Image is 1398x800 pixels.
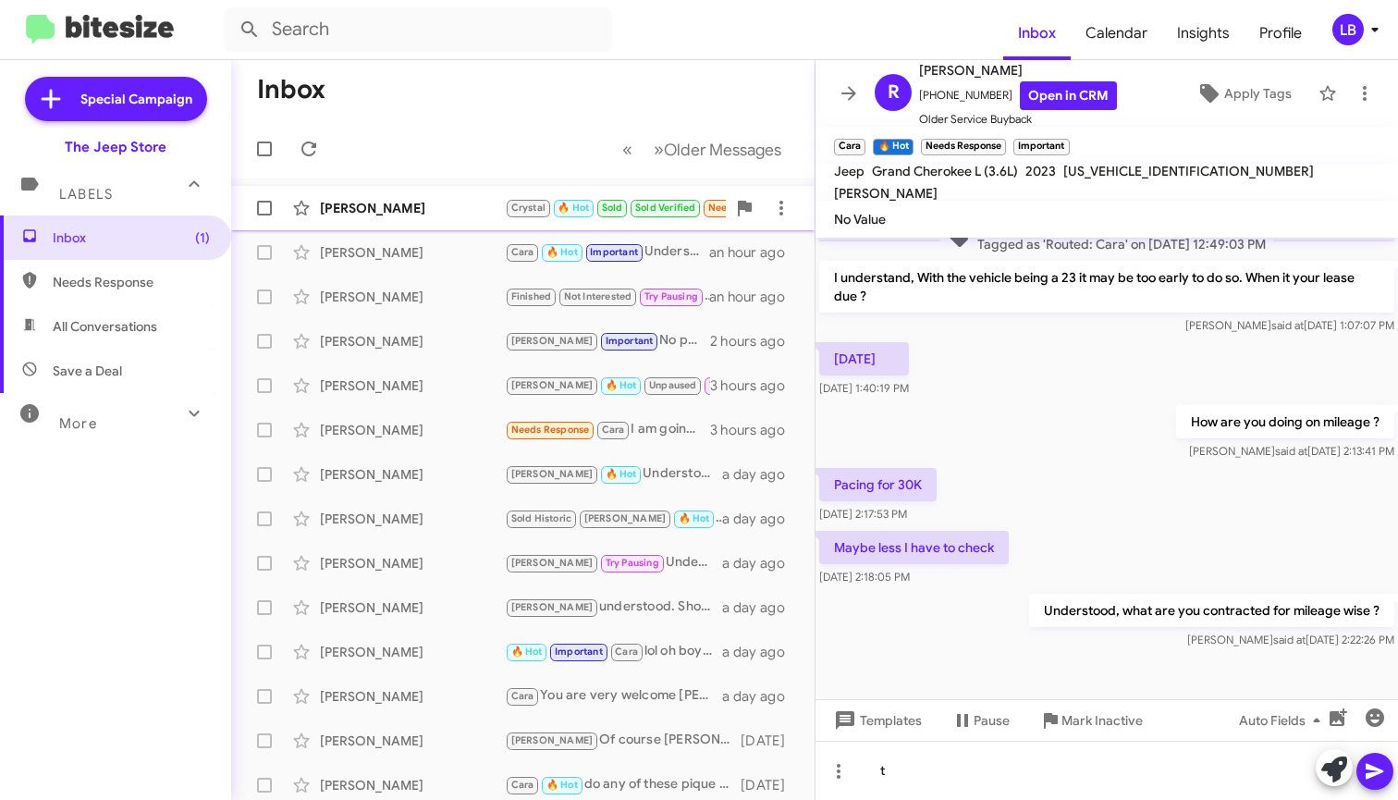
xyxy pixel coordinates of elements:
div: [PERSON_NAME] [320,288,505,306]
span: Sold Verified [635,202,696,214]
span: Templates [830,704,922,737]
span: Try Pausing [606,557,659,569]
button: Pause [937,704,1024,737]
div: 3 hours ago [710,421,800,439]
a: Open in CRM [1020,81,1117,110]
span: 🔥 Hot [606,468,637,480]
button: Templates [815,704,937,737]
p: [DATE] [819,342,909,375]
span: No Value [834,211,886,228]
div: This is the scuff i was talking about [505,197,726,218]
a: Profile [1245,6,1317,60]
span: Inbox [53,228,210,247]
span: Older Service Buyback [919,110,1117,129]
span: [PERSON_NAME] [511,734,594,746]
div: Understood. we are available Mon-Fri: 9-8 and Sat: 9-6. When you have a best day and time to brin... [505,463,722,485]
span: [PHONE_NUMBER] [919,81,1117,110]
div: a day ago [722,598,800,617]
span: 🔥 Hot [606,379,637,391]
div: 👍 [505,286,709,307]
span: Auto Fields [1239,704,1328,737]
span: [PERSON_NAME] [511,557,594,569]
button: Next [643,130,792,168]
p: Pacing for 30K [819,468,937,501]
div: [PERSON_NAME] [320,643,505,661]
div: [PERSON_NAME] [320,332,505,351]
div: a day ago [722,554,800,572]
span: Labels [59,186,113,203]
span: Tagged as 'Routed: Cara' on [DATE] 12:49:03 PM [940,227,1273,253]
p: How are you doing on mileage ? [1176,405,1394,438]
div: a day ago [722,510,800,528]
span: Grand Cherokee L (3.6L) [872,163,1018,179]
div: [PERSON_NAME] [320,243,505,262]
span: More [59,415,97,432]
span: Cara [615,646,638,658]
div: [DATE] [741,776,800,794]
div: Understood [PERSON_NAME]. That would be the Durango. Not available yet but as soon as we have one... [505,552,722,573]
span: [PERSON_NAME] [919,59,1117,81]
div: do any of these pique your interest [PERSON_NAME] ? LINK TO RAM 1500 LARAMIE INVENTORY: [URL][DOM... [505,774,741,795]
div: [PERSON_NAME] [320,421,505,439]
div: LB [1332,14,1364,45]
a: Special Campaign [25,77,207,121]
span: Cara [511,690,534,702]
button: Apply Tags [1177,77,1309,110]
span: [PERSON_NAME] [511,379,594,391]
span: [PERSON_NAME] [511,335,594,347]
div: Of course [PERSON_NAME]. see below [URL][DOMAIN_NAME] [505,730,741,751]
a: Calendar [1071,6,1162,60]
p: Maybe less I have to check [819,531,1009,564]
div: I am going to be keeping it. Thank you [PERSON_NAME] [505,419,710,440]
button: Auto Fields [1224,704,1343,737]
div: a day ago [722,465,800,484]
span: 🔥 Hot [546,246,578,258]
span: [PERSON_NAME] [584,512,667,524]
span: Important [555,646,603,658]
div: a day ago [722,643,800,661]
span: Not Interested [564,290,632,302]
div: 3 hours ago [710,376,800,395]
button: Mark Inactive [1024,704,1158,737]
span: Needs Response [53,273,210,291]
span: [DATE] 1:40:19 PM [819,381,909,395]
div: [PERSON_NAME] [320,510,505,528]
span: 🔥 Hot [679,512,710,524]
button: LB [1317,14,1378,45]
span: Save a Deal [53,362,122,380]
span: Sold [602,202,623,214]
span: Needs Response [708,202,787,214]
div: [PERSON_NAME] [320,465,505,484]
span: said at [1273,633,1306,646]
div: an hour ago [709,243,800,262]
span: [PERSON_NAME] [DATE] 1:07:07 PM [1185,318,1394,332]
span: Jeep [834,163,865,179]
span: (1) [195,228,210,247]
span: Cara [511,246,534,258]
input: Search [224,7,612,52]
span: said at [1271,318,1304,332]
span: Finished [511,290,552,302]
div: [PERSON_NAME] [320,776,505,794]
span: [PERSON_NAME] [DATE] 2:13:41 PM [1189,444,1394,458]
div: [PERSON_NAME] [320,376,505,395]
div: lol oh boy I appreciate the update [PERSON_NAME]. More then happy to help and get you a fair valu... [505,641,722,662]
span: Inbox [1003,6,1071,60]
div: understood. Should anything change, please do not hesitate to reach me here directly. Thanks again [505,597,722,618]
small: Needs Response [921,139,1006,155]
span: Cara [511,779,534,791]
div: [DATE] [741,732,800,750]
span: Sold Historic [511,512,572,524]
div: Understood [PERSON_NAME]. Thank you for the update. We are available Mon-Fr: 9-8 and Sat9-6. when... [505,508,722,529]
span: [PERSON_NAME] [834,185,938,202]
span: Important [590,246,638,258]
small: Important [1013,139,1069,155]
span: Insights [1162,6,1245,60]
div: [PERSON_NAME] [320,554,505,572]
span: 🔥 Hot [558,202,589,214]
span: Unpaused [649,379,697,391]
p: I understand, With the vehicle being a 23 it may be too early to do so. When it your lease due ? [819,261,1394,313]
span: Cara [602,424,625,436]
nav: Page navigation example [612,130,792,168]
